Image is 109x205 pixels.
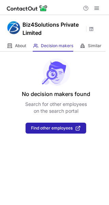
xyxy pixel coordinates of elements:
h1: Biz4Solutions Private Limited [22,20,84,37]
img: ContactOut v5.3.10 [7,4,48,12]
span: About [15,43,26,49]
p: Search for other employees on the search portal [25,101,87,114]
span: Similar [88,43,102,49]
img: 59df455eb03537404215770a51b4f64d [7,21,20,35]
header: No decision makers found [22,90,90,98]
img: No leads found [41,58,71,86]
span: Find other employees [31,126,73,131]
span: Decision makers [41,43,73,49]
button: Find other employees [26,123,86,134]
